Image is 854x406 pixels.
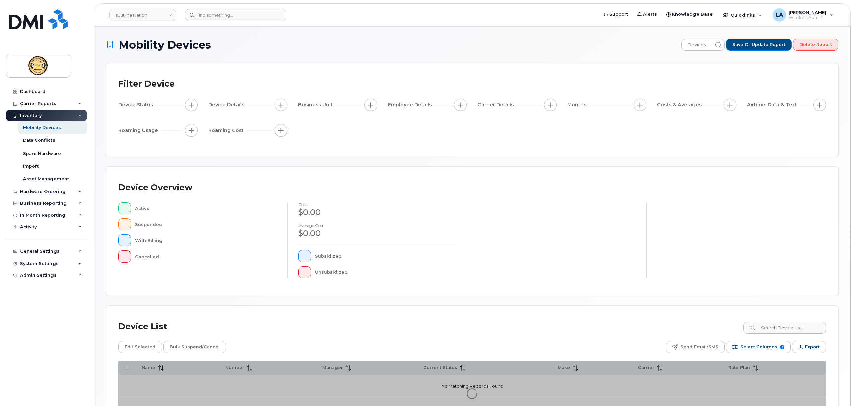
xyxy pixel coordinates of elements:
div: $0.00 [298,228,456,239]
span: Devices [682,39,712,51]
span: Edit Selected [125,342,155,352]
div: Subsidized [315,250,456,262]
button: Send Email/SMS [666,341,725,353]
h4: Average cost [298,223,456,228]
div: Filter Device [118,75,175,93]
span: Mobility Devices [119,39,211,51]
div: Cancelled [135,250,277,263]
span: Bulk Suspend/Cancel [170,342,220,352]
div: Device Overview [118,179,192,196]
span: Airtime, Data & Text [747,101,799,108]
div: Suspended [135,218,277,230]
span: Device Details [208,101,246,108]
span: Months [567,101,589,108]
button: Export [792,341,826,353]
span: Select Columns [740,342,777,352]
div: Unsubsidized [315,266,456,278]
span: 9 [780,345,784,349]
button: Select Columns 9 [726,341,791,353]
button: Edit Selected [118,341,162,353]
span: Device Status [118,101,155,108]
span: Roaming Cost [208,127,246,134]
div: Active [135,202,277,214]
span: Employee Details [388,101,434,108]
span: Save or Update Report [732,42,785,48]
div: Device List [118,318,167,335]
span: Costs & Averages [657,101,704,108]
button: Bulk Suspend/Cancel [163,341,226,353]
span: Carrier Details [477,101,516,108]
button: Delete Report [793,39,838,51]
span: Delete Report [799,42,832,48]
button: Save or Update Report [726,39,792,51]
span: Business Unit [298,101,335,108]
span: Export [805,342,820,352]
span: Send Email/SMS [680,342,718,352]
input: Search Device List ... [743,322,826,334]
span: Roaming Usage [118,127,160,134]
div: $0.00 [298,207,456,218]
div: With Billing [135,234,277,246]
h4: cost [298,202,456,207]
